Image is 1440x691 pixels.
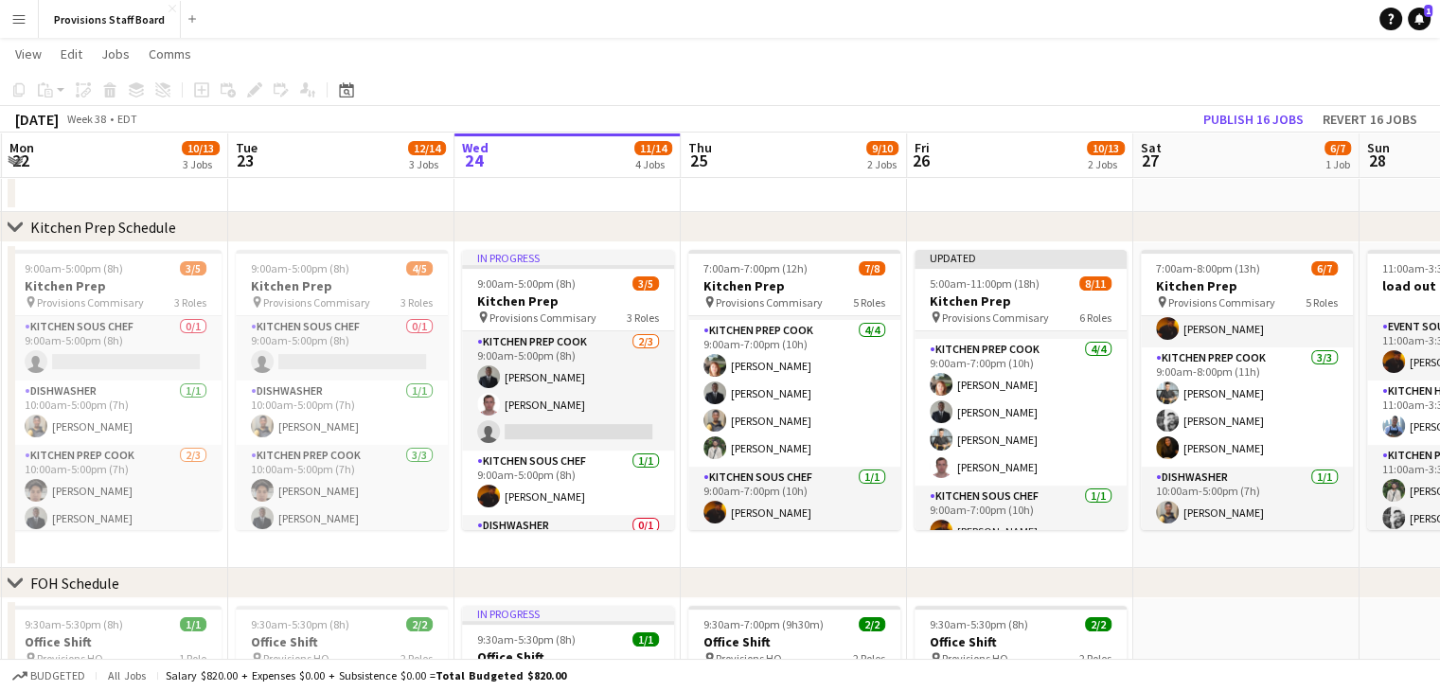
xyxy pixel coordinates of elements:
[1141,277,1353,294] h3: Kitchen Prep
[716,295,823,310] span: Provisions Commisary
[180,261,206,275] span: 3/5
[462,250,674,530] app-job-card: In progress9:00am-5:00pm (8h)3/5Kitchen Prep Provisions Commisary3 RolesKitchen Prep Cook2/39:00a...
[180,617,206,631] span: 1/1
[1085,617,1111,631] span: 2/2
[462,331,674,451] app-card-role: Kitchen Prep Cook2/39:00am-5:00pm (8h)[PERSON_NAME][PERSON_NAME]
[703,617,824,631] span: 9:30am-7:00pm (9h30m)
[251,617,349,631] span: 9:30am-5:30pm (8h)
[853,295,885,310] span: 5 Roles
[688,250,900,530] app-job-card: 7:00am-7:00pm (12h)7/8Kitchen Prep Provisions Commisary5 RolesKitchen Head Chef1/19:00am-7:00pm (...
[1408,8,1431,30] a: 1
[436,668,566,682] span: Total Budgeted $820.00
[688,320,900,467] app-card-role: Kitchen Prep Cook4/49:00am-7:00pm (10h)[PERSON_NAME][PERSON_NAME][PERSON_NAME][PERSON_NAME]
[236,316,448,381] app-card-role: Kitchen Sous Chef0/19:00am-5:00pm (8h)
[179,651,206,665] span: 1 Role
[9,139,34,156] span: Mon
[1196,107,1311,132] button: Publish 16 jobs
[462,292,674,310] h3: Kitchen Prep
[462,451,674,515] app-card-role: Kitchen Sous Chef1/19:00am-5:00pm (8h)[PERSON_NAME]
[1168,295,1275,310] span: Provisions Commisary
[1324,141,1351,155] span: 6/7
[400,295,433,310] span: 3 Roles
[39,1,181,38] button: Provisions Staff Board
[9,250,222,530] app-job-card: 9:00am-5:00pm (8h)3/5Kitchen Prep Provisions Commisary3 RolesKitchen Sous Chef0/19:00am-5:00pm (8...
[15,110,59,129] div: [DATE]
[859,617,885,631] span: 2/2
[477,632,576,647] span: 9:30am-5:30pm (8h)
[182,141,220,155] span: 10/13
[406,261,433,275] span: 4/5
[1138,150,1162,171] span: 27
[37,651,103,665] span: Provisions HQ
[1156,261,1260,275] span: 7:00am-8:00pm (13h)
[7,150,34,171] span: 22
[1367,139,1390,156] span: Sun
[859,261,885,275] span: 7/8
[930,617,1028,631] span: 9:30am-5:30pm (8h)
[263,295,370,310] span: Provisions Commisary
[462,515,674,579] app-card-role: Dishwasher0/1
[9,633,222,650] h3: Office Shift
[236,277,448,294] h3: Kitchen Prep
[1325,157,1350,171] div: 1 Job
[251,261,349,275] span: 9:00am-5:00pm (8h)
[1306,295,1338,310] span: 5 Roles
[627,310,659,325] span: 3 Roles
[1088,157,1124,171] div: 2 Jobs
[30,574,119,593] div: FOH Schedule
[9,277,222,294] h3: Kitchen Prep
[263,651,329,665] span: Provisions HQ
[30,218,176,237] div: Kitchen Prep Schedule
[634,141,672,155] span: 11/14
[94,42,137,66] a: Jobs
[462,606,674,621] div: In progress
[1079,310,1111,325] span: 6 Roles
[9,381,222,445] app-card-role: Dishwasher1/110:00am-5:00pm (7h)[PERSON_NAME]
[25,261,123,275] span: 9:00am-5:00pm (8h)
[853,651,885,665] span: 2 Roles
[688,467,900,531] app-card-role: Kitchen Sous Chef1/19:00am-7:00pm (10h)[PERSON_NAME]
[9,316,222,381] app-card-role: Kitchen Sous Chef0/19:00am-5:00pm (8h)
[1087,141,1125,155] span: 10/13
[942,310,1049,325] span: Provisions Commisary
[236,445,448,564] app-card-role: Kitchen Prep Cook3/310:00am-5:00pm (7h)[PERSON_NAME][PERSON_NAME]
[117,112,137,126] div: EDT
[236,381,448,445] app-card-role: Dishwasher1/110:00am-5:00pm (7h)[PERSON_NAME]
[233,150,258,171] span: 23
[942,651,1008,665] span: Provisions HQ
[1141,250,1353,530] app-job-card: 7:00am-8:00pm (13h)6/7Kitchen Prep Provisions Commisary5 Roles[PERSON_NAME]Kitchen Sous Chef1/19:...
[632,276,659,291] span: 3/5
[101,45,130,62] span: Jobs
[688,633,900,650] h3: Office Shift
[915,250,1127,265] div: Updated
[1141,347,1353,467] app-card-role: Kitchen Prep Cook3/39:00am-8:00pm (11h)[PERSON_NAME][PERSON_NAME][PERSON_NAME]
[37,295,144,310] span: Provisions Commisary
[8,42,49,66] a: View
[149,45,191,62] span: Comms
[400,651,433,665] span: 2 Roles
[915,339,1127,486] app-card-role: Kitchen Prep Cook4/49:00am-7:00pm (10h)[PERSON_NAME][PERSON_NAME][PERSON_NAME][PERSON_NAME]
[462,250,674,265] div: In progress
[1079,276,1111,291] span: 8/11
[1141,139,1162,156] span: Sat
[915,139,930,156] span: Fri
[104,668,150,682] span: All jobs
[462,139,489,156] span: Wed
[1364,150,1390,171] span: 28
[477,276,576,291] span: 9:00am-5:00pm (8h)
[166,668,566,682] div: Salary $820.00 + Expenses $0.00 + Subsistence $0.00 =
[1079,651,1111,665] span: 2 Roles
[53,42,90,66] a: Edit
[236,633,448,650] h3: Office Shift
[174,295,206,310] span: 3 Roles
[462,648,674,665] h3: Office Shift
[489,310,596,325] span: Provisions Commisary
[236,250,448,530] div: 9:00am-5:00pm (8h)4/5Kitchen Prep Provisions Commisary3 RolesKitchen Sous Chef0/19:00am-5:00pm (8...
[915,486,1127,550] app-card-role: Kitchen Sous Chef1/19:00am-7:00pm (10h)[PERSON_NAME]
[62,112,110,126] span: Week 38
[635,157,671,171] div: 4 Jobs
